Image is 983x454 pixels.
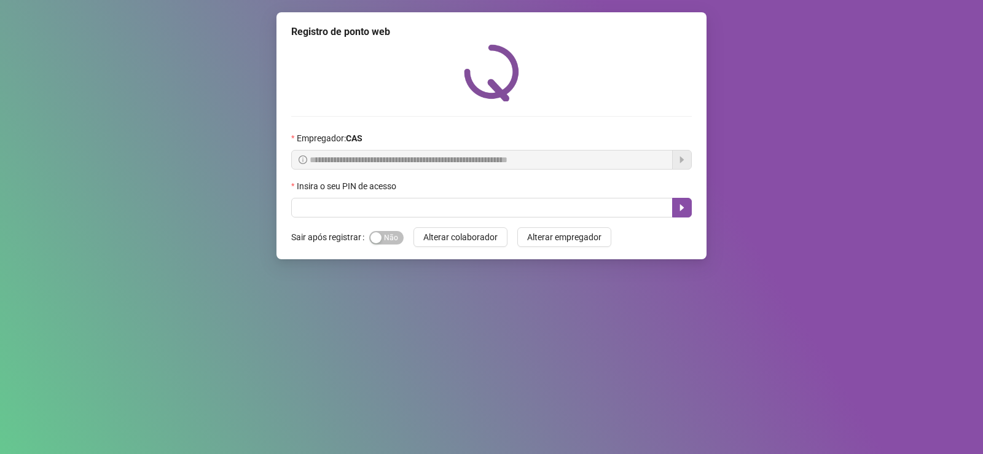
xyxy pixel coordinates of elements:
[677,203,687,213] span: caret-right
[291,25,692,39] div: Registro de ponto web
[291,227,369,247] label: Sair após registrar
[299,155,307,164] span: info-circle
[413,227,507,247] button: Alterar colaborador
[464,44,519,101] img: QRPoint
[297,131,362,145] span: Empregador :
[423,230,498,244] span: Alterar colaborador
[346,133,362,143] strong: CAS
[517,227,611,247] button: Alterar empregador
[291,179,404,193] label: Insira o seu PIN de acesso
[527,230,601,244] span: Alterar empregador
